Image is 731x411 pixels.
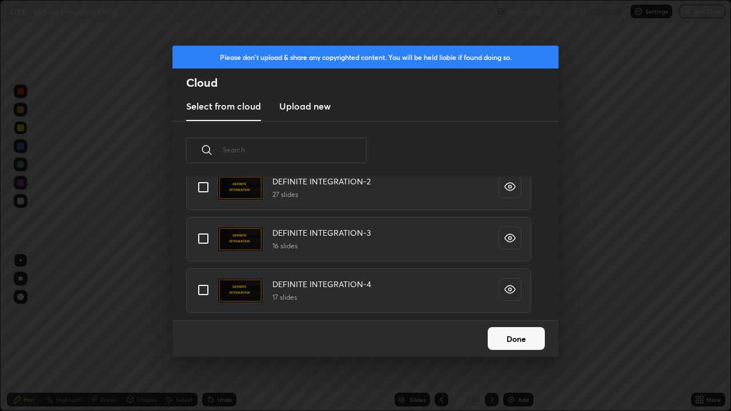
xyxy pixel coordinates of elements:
[186,75,559,90] h2: Cloud
[172,46,559,68] div: Please don't upload & share any copyrighted content. You will be held liable if found doing so.
[272,278,371,290] h4: DEFINITE INTEGRATION-4
[272,175,371,187] h4: DEFINITE INTEGRATION-2
[218,227,263,252] img: 17568315392SX8PO.pdf
[272,227,371,239] h4: DEFINITE INTEGRATION-3
[272,292,371,303] h5: 17 slides
[488,327,545,350] button: Done
[272,190,371,200] h5: 27 slides
[172,176,545,320] div: grid
[218,175,263,200] img: 1756775433NG6MG4.pdf
[218,278,263,303] img: 1756959671F6R28N.pdf
[272,241,371,251] h5: 16 slides
[223,126,367,174] input: Search
[279,99,331,113] h3: Upload new
[186,99,261,113] h3: Select from cloud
